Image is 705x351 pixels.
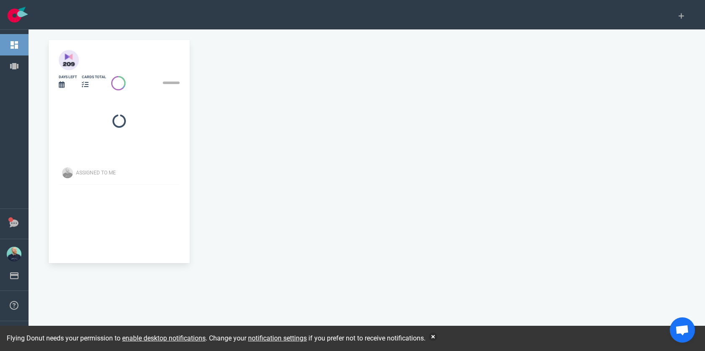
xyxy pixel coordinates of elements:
div: cards total [82,74,106,80]
span: . Change your if you prefer not to receive notifications. [206,334,426,342]
img: Avatar [62,167,73,178]
a: enable desktop notifications [122,334,206,342]
img: 40 [59,50,79,70]
div: days left [59,74,77,80]
div: Ouvrir le chat [670,317,695,343]
span: Flying Donut needs your permission to [7,334,206,342]
a: notification settings [248,334,307,342]
div: Assigned To Me [76,169,185,177]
